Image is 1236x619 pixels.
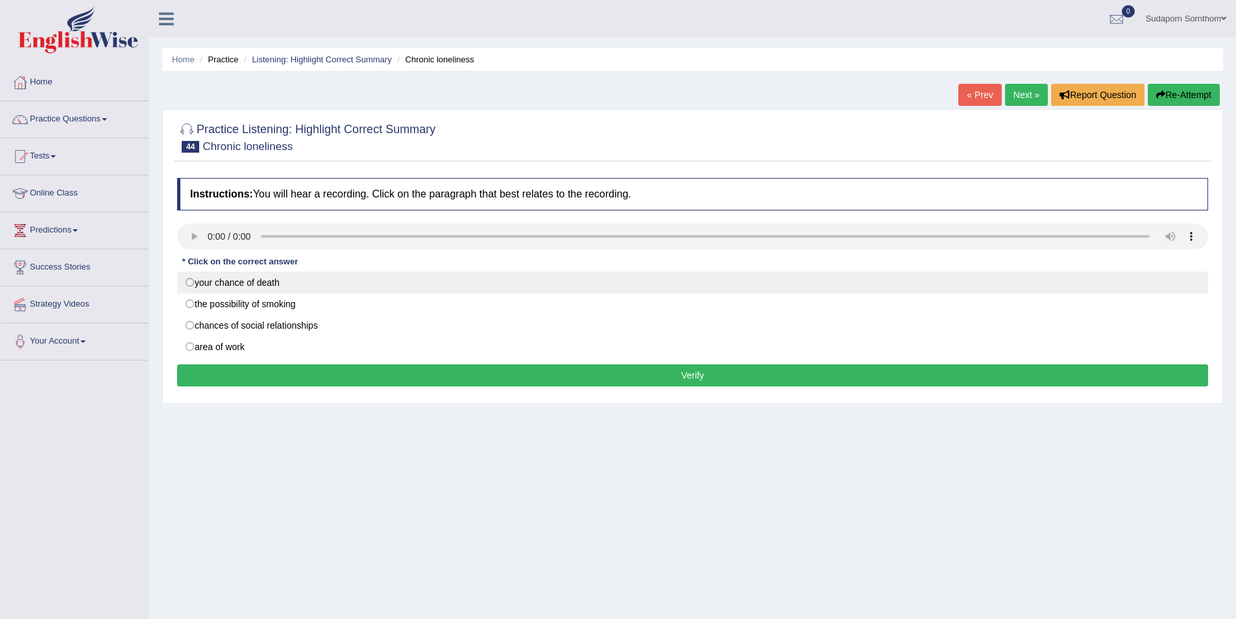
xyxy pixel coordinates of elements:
span: 44 [182,141,199,153]
a: Next » [1005,84,1048,106]
label: the possibility of smoking [177,293,1208,315]
a: Online Class [1,175,149,208]
button: Report Question [1051,84,1145,106]
label: chances of social relationships [177,314,1208,336]
a: Tests [1,138,149,171]
a: Strategy Videos [1,286,149,319]
a: Home [172,55,195,64]
a: Home [1,64,149,97]
small: Chronic loneliness [202,140,293,153]
a: Listening: Highlight Correct Summary [252,55,391,64]
span: 0 [1122,5,1135,18]
h4: You will hear a recording. Click on the paragraph that best relates to the recording. [177,178,1208,210]
li: Practice [197,53,238,66]
a: Your Account [1,323,149,356]
div: * Click on the correct answer [177,256,303,268]
h2: Practice Listening: Highlight Correct Summary [177,120,435,153]
a: Success Stories [1,249,149,282]
label: area of work [177,336,1208,358]
b: Instructions: [190,188,253,199]
a: Predictions [1,212,149,245]
button: Re-Attempt [1148,84,1220,106]
label: your chance of death [177,272,1208,294]
a: « Prev [958,84,1001,106]
li: Chronic loneliness [394,53,474,66]
button: Verify [177,364,1208,386]
a: Practice Questions [1,101,149,134]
